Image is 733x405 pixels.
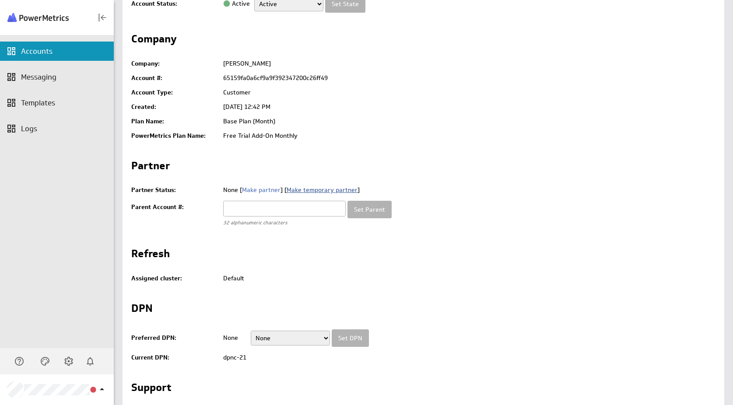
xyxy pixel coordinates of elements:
[219,183,392,197] td: None [ ] [ ]
[131,161,170,175] h2: Partner
[131,129,219,143] td: PowerMetrics Plan Name:
[131,350,219,365] td: Current DPN:
[131,248,170,262] h2: Refresh
[95,10,110,25] div: Collapse
[7,10,69,24] img: Klipfolio powermetrics logo
[131,303,153,317] h2: DPN
[131,197,219,231] td: Parent Account #:
[219,100,715,114] td: [DATE] 12:42 PM
[131,56,219,71] td: Company:
[83,354,98,369] div: Notifications
[347,201,392,218] input: Set Parent
[219,129,715,143] td: Free Trial Add-On Monthly
[21,72,112,82] div: Messaging
[219,350,246,365] td: dpnc-21
[219,71,715,85] td: 65159fa0a6cf9a9f392347200c26ff49
[21,98,112,108] div: Templates
[21,46,112,56] div: Accounts
[219,56,715,71] td: [PERSON_NAME]
[131,71,219,85] td: Account #:
[287,186,358,194] a: Make temporary partner
[219,326,246,350] td: None
[242,186,281,194] a: Make partner
[131,100,219,114] td: Created:
[61,354,76,369] div: Account and settings
[332,329,369,347] input: Set DPN
[131,85,219,100] td: Account Type:
[131,382,172,396] h2: Support
[38,354,53,369] div: Themes
[40,356,50,367] svg: Themes
[219,271,244,286] td: Default
[131,114,219,129] td: Plan Name:
[12,354,27,369] div: Help
[219,114,715,129] td: Base Plan (Month)
[223,216,346,227] div: 32 alphanumeric characters
[131,183,219,197] td: Partner Status:
[131,34,177,48] h2: Company
[21,124,112,133] div: Logs
[63,356,74,367] svg: Account and settings
[131,326,219,350] td: Preferred DPN:
[131,271,219,286] td: Assigned cluster:
[219,85,715,100] td: Customer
